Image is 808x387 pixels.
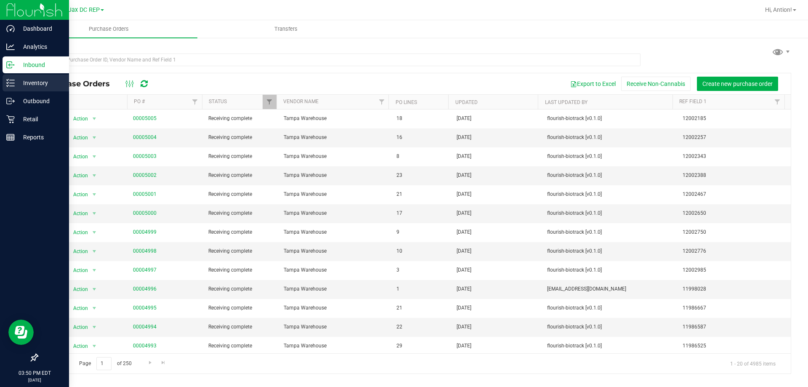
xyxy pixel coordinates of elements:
span: Action [66,340,88,352]
inline-svg: Retail [6,115,15,123]
span: 1 - 20 of 4985 items [723,357,782,370]
span: Page of 250 [72,357,138,370]
span: 12002257 [683,133,786,141]
a: Go to the next page [144,357,156,368]
a: 00004993 [133,343,157,349]
span: 16 [396,133,447,141]
span: [DATE] [457,209,471,217]
span: [DATE] [457,342,471,350]
span: Action [66,208,88,219]
p: Outbound [15,96,65,106]
span: 12002388 [683,171,786,179]
span: [DATE] [457,115,471,123]
span: Receiving complete [208,152,274,160]
div: Actions [44,99,124,105]
span: flourish-biotrack [v0.1.0] [547,228,672,236]
a: 00004996 [133,286,157,292]
a: 00004999 [133,229,157,235]
a: Transfers [197,20,375,38]
span: [DATE] [457,323,471,331]
span: 10 [396,247,447,255]
span: Action [66,189,88,200]
a: 00004998 [133,248,157,254]
span: Action [66,321,88,333]
a: Vendor Name [283,99,319,104]
span: Action [66,302,88,314]
button: Receive Non-Cannabis [621,77,691,91]
span: Receiving complete [208,323,274,331]
span: Tampa Warehouse [284,152,387,160]
button: Export to Excel [565,77,621,91]
span: Receiving complete [208,304,274,312]
span: Create new purchase order [702,80,773,87]
span: select [89,132,99,144]
inline-svg: Analytics [6,43,15,51]
span: Action [66,151,88,163]
span: [DATE] [457,228,471,236]
span: [DATE] [457,304,471,312]
span: 3 [396,266,447,274]
span: Action [66,246,88,257]
span: 21 [396,304,447,312]
span: Action [66,264,88,276]
span: 12002750 [683,228,786,236]
span: Action [66,132,88,144]
p: Inventory [15,78,65,88]
span: Tampa Warehouse [284,228,387,236]
p: 03:50 PM EDT [4,369,65,377]
input: Search Purchase Order ID, Vendor Name and Ref Field 1 [37,53,641,66]
span: [DATE] [457,247,471,255]
a: 00004994 [133,324,157,330]
span: 11998028 [683,285,786,293]
span: Tampa Warehouse [284,266,387,274]
span: 11986587 [683,323,786,331]
span: select [89,170,99,181]
a: PO Lines [396,99,417,105]
a: Status [209,99,227,104]
span: 17 [396,209,447,217]
span: Tampa Warehouse [284,115,387,123]
span: 8 [396,152,447,160]
a: 00005003 [133,153,157,159]
a: 00005001 [133,191,157,197]
span: Receiving complete [208,247,274,255]
span: Receiving complete [208,133,274,141]
span: flourish-biotrack [v0.1.0] [547,133,672,141]
a: 00005000 [133,210,157,216]
span: 23 [396,171,447,179]
span: Tampa Warehouse [284,285,387,293]
span: Hi, Antion! [765,6,792,13]
span: flourish-biotrack [v0.1.0] [547,304,672,312]
span: Tampa Warehouse [284,304,387,312]
a: Filter [188,95,202,109]
span: 12002185 [683,115,786,123]
span: Receiving complete [208,285,274,293]
span: Receiving complete [208,228,274,236]
a: Purchase Orders [20,20,197,38]
span: [DATE] [457,133,471,141]
span: Tampa Warehouse [284,247,387,255]
span: Transfers [263,25,309,33]
span: 11986667 [683,304,786,312]
span: Receiving complete [208,342,274,350]
span: 18 [396,115,447,123]
iframe: Resource center [8,320,34,345]
span: select [89,189,99,200]
span: 21 [396,190,447,198]
span: flourish-biotrack [v0.1.0] [547,209,672,217]
p: Analytics [15,42,65,52]
a: 00004995 [133,305,157,311]
span: [DATE] [457,285,471,293]
a: 00004997 [133,267,157,273]
a: Filter [263,95,276,109]
span: select [89,283,99,295]
span: 12002650 [683,209,786,217]
a: Filter [771,95,784,109]
a: Filter [375,95,388,109]
a: Go to the last page [157,357,170,368]
span: flourish-biotrack [v0.1.0] [547,152,672,160]
span: flourish-biotrack [v0.1.0] [547,190,672,198]
a: Updated [455,99,478,105]
span: 12002985 [683,266,786,274]
span: select [89,340,99,352]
